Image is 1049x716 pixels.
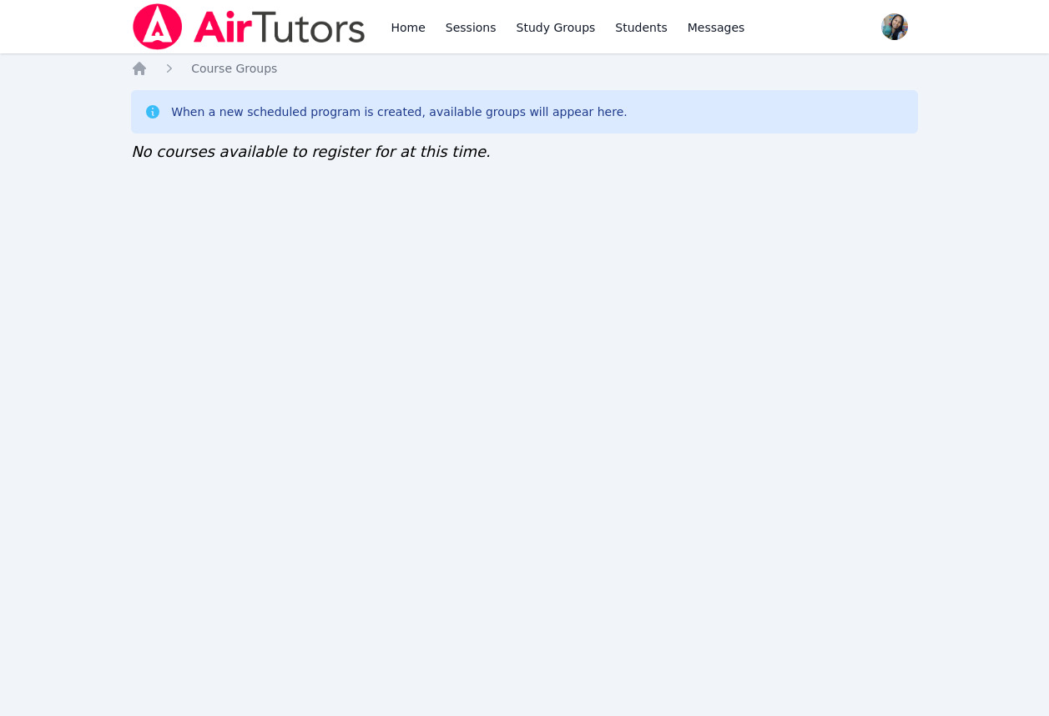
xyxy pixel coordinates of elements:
img: Air Tutors [131,3,367,50]
span: Messages [688,19,745,36]
span: Course Groups [191,62,277,75]
a: Course Groups [191,60,277,77]
span: No courses available to register for at this time. [131,143,491,160]
nav: Breadcrumb [131,60,918,77]
div: When a new scheduled program is created, available groups will appear here. [171,103,628,120]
